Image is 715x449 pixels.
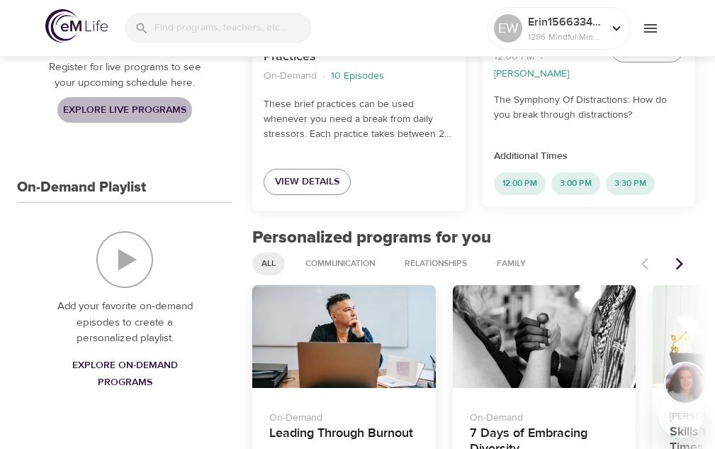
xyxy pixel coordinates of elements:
[396,257,475,270] span: Relationships
[528,13,603,31] p: Erin1566334765
[488,257,534,270] span: Family
[154,13,312,43] input: Find programs, teachers, etc...
[606,177,655,189] span: 3:30 PM
[252,253,285,275] div: All
[664,248,695,279] button: Next items
[322,67,325,86] li: ·
[494,67,569,82] p: [PERSON_NAME]
[494,14,522,43] div: EW
[395,253,476,275] div: Relationships
[470,405,619,426] p: On-Demand
[551,172,600,195] div: 3:00 PM
[45,9,108,43] img: logo
[631,9,670,48] button: menu
[494,50,534,65] p: 12:00 PM
[551,177,600,189] span: 3:00 PM
[275,173,339,191] span: View Details
[57,97,192,123] a: Explore Live Programs
[96,231,153,288] img: On-Demand Playlist
[264,169,351,195] a: View Details
[296,253,384,275] div: Communication
[17,179,146,196] h3: On-Demand Playlist
[264,97,454,142] p: These brief practices can be used whenever you need a break from daily stressors. Each practice t...
[297,257,383,270] span: Communication
[606,172,655,195] div: 3:30 PM
[264,69,317,84] p: On-Demand
[252,285,435,388] button: Leading Through Burnout
[658,392,704,438] iframe: Button to launch messaging window
[540,48,543,67] li: ·
[253,257,284,270] span: All
[488,253,535,275] div: Family
[45,60,204,92] p: Register for live programs to see your upcoming schedule here.
[494,149,684,164] p: Additional Times
[528,31,603,43] p: 1286 Mindful Minutes
[453,285,636,388] button: 7 Days of Embracing Diversity
[494,48,599,82] nav: breadcrumb
[51,357,198,392] span: Explore On-Demand Programs
[45,299,204,347] p: Add your favorite on-demand episodes to create a personalized playlist.
[494,177,546,189] span: 12:00 PM
[63,101,186,119] span: Explore Live Programs
[264,67,454,86] nav: breadcrumb
[45,353,204,396] a: Explore On-Demand Programs
[494,172,546,195] div: 12:00 PM
[494,93,684,123] p: The Symphony Of Distractions: How do you break through distractions?
[269,405,418,426] p: On-Demand
[331,69,384,84] p: 10 Episodes
[252,228,695,248] h2: Personalized programs for you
